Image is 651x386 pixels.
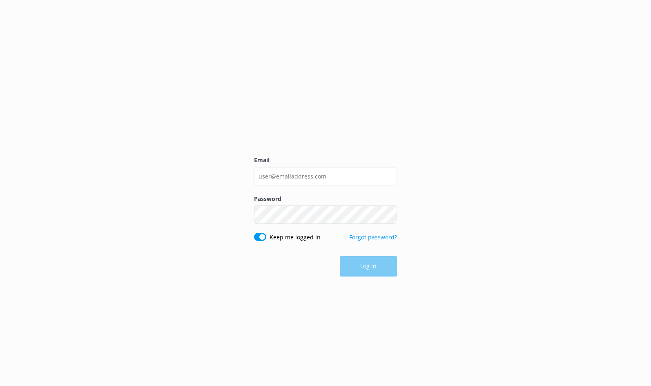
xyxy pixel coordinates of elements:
button: Show password [381,207,397,223]
label: Keep me logged in [270,233,321,242]
a: Forgot password? [349,233,397,241]
input: user@emailaddress.com [254,167,397,185]
label: Email [254,156,397,165]
label: Password [254,194,397,203]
